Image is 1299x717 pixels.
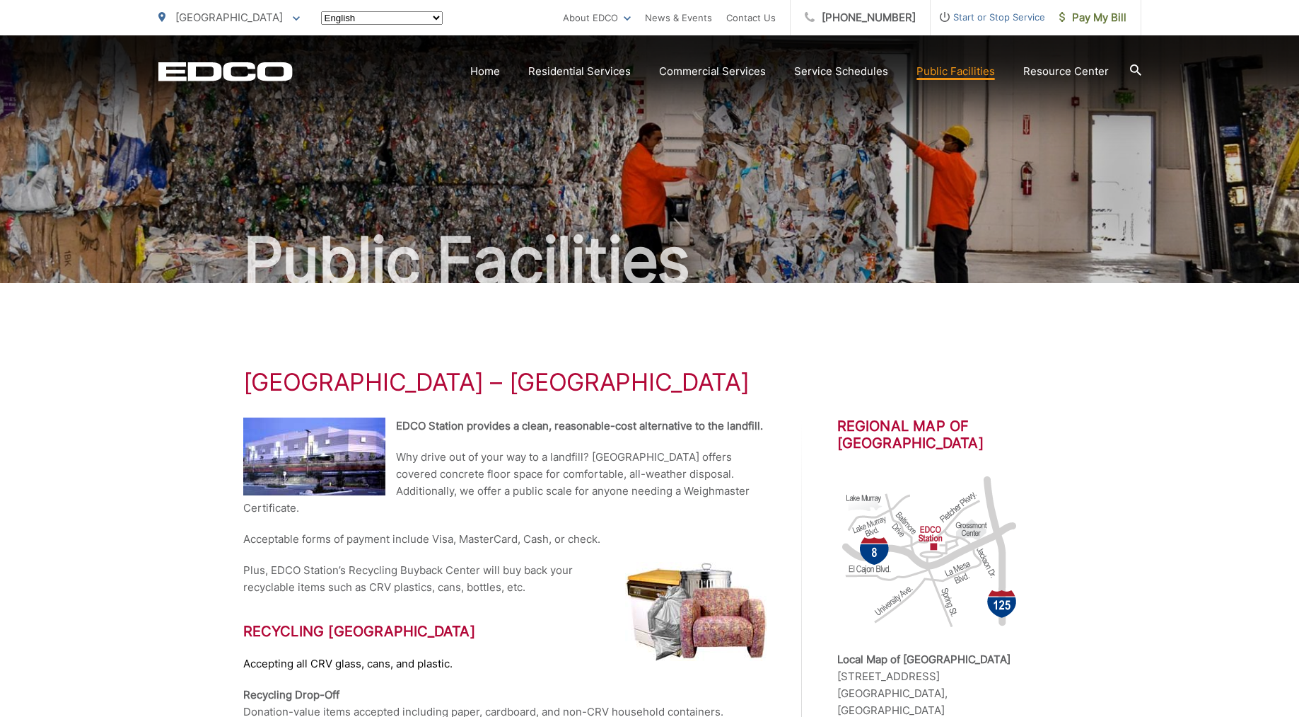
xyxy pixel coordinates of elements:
a: Home [470,63,500,80]
a: Public Facilities [916,63,995,80]
h2: Regional Map of [GEOGRAPHIC_DATA] [837,418,1056,452]
a: Commercial Services [659,63,766,80]
h2: Recycling [GEOGRAPHIC_DATA] [243,623,767,640]
img: map [837,467,1021,637]
a: News & Events [645,9,712,26]
a: Residential Services [528,63,631,80]
strong: Recycling Drop-Off [243,688,339,701]
strong: EDCO Station provides a clean, reasonable-cost alternative to the landfill. [396,419,763,432]
p: Acceptable forms of payment include Visa, MasterCard, Cash, or check. [243,531,767,548]
a: EDCD logo. Return to the homepage. [158,62,293,81]
img: EDCO Station La Mesa [243,418,385,495]
p: Why drive out of your way to a landfill? [GEOGRAPHIC_DATA] offers covered concrete floor space fo... [243,449,767,517]
select: Select a language [321,11,443,25]
p: Plus, EDCO Station’s Recycling Buyback Center will buy back your recyclable items such as CRV pla... [243,562,767,596]
a: Service Schedules [794,63,888,80]
a: About EDCO [563,9,631,26]
h1: [GEOGRAPHIC_DATA] – [GEOGRAPHIC_DATA] [243,368,1056,396]
img: Bulky Trash [625,562,767,661]
strong: Local Map of [GEOGRAPHIC_DATA] [837,653,1010,666]
span: Accepting all CRV glass, cans, and plastic. [243,657,453,670]
span: Pay My Bill [1059,9,1126,26]
h2: Public Facilities [158,225,1141,296]
a: Contact Us [726,9,776,26]
a: Resource Center [1023,63,1109,80]
span: [GEOGRAPHIC_DATA] [175,11,283,24]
